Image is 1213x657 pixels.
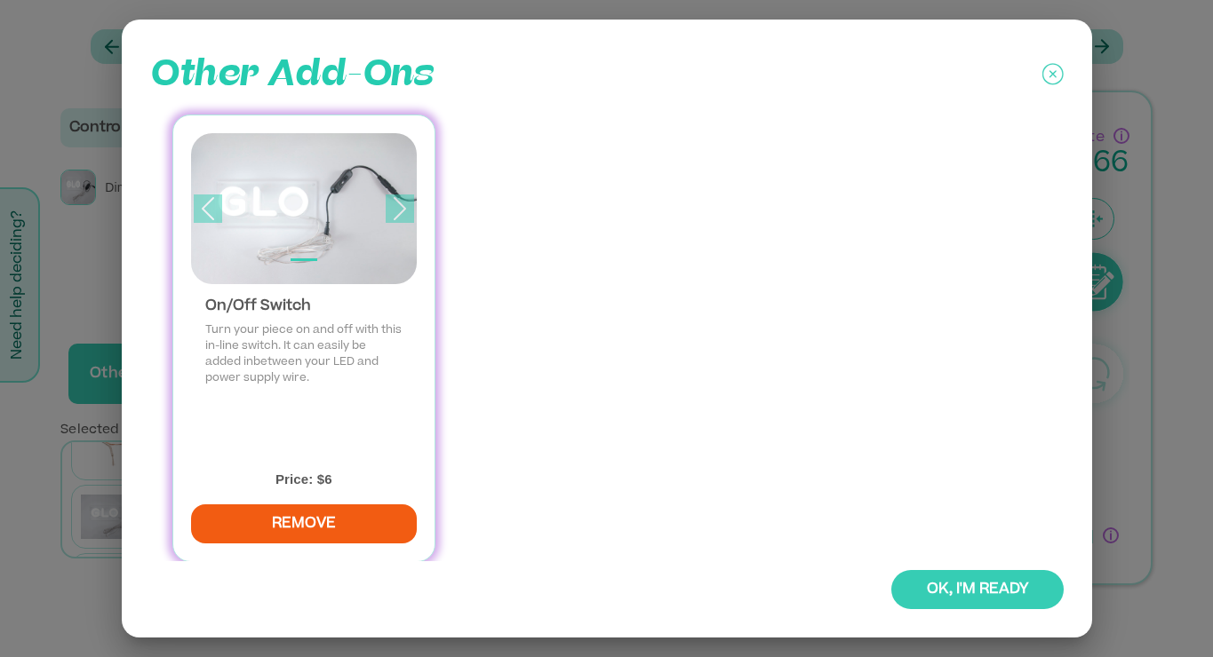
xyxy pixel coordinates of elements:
[191,504,418,543] button: REMOVE
[205,298,403,315] div: On/Off Switch
[205,322,403,386] p: Turn your piece on and off with this in-line switch. It can easily be added inbetween your LED an...
[191,133,418,284] img: 0 img
[1124,572,1213,657] iframe: Chat Widget
[150,48,435,101] p: Other Add-Ons
[891,570,1064,609] button: OK, I'M READY
[291,249,317,270] button: Slide 1
[205,470,403,490] p: Price: $ 6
